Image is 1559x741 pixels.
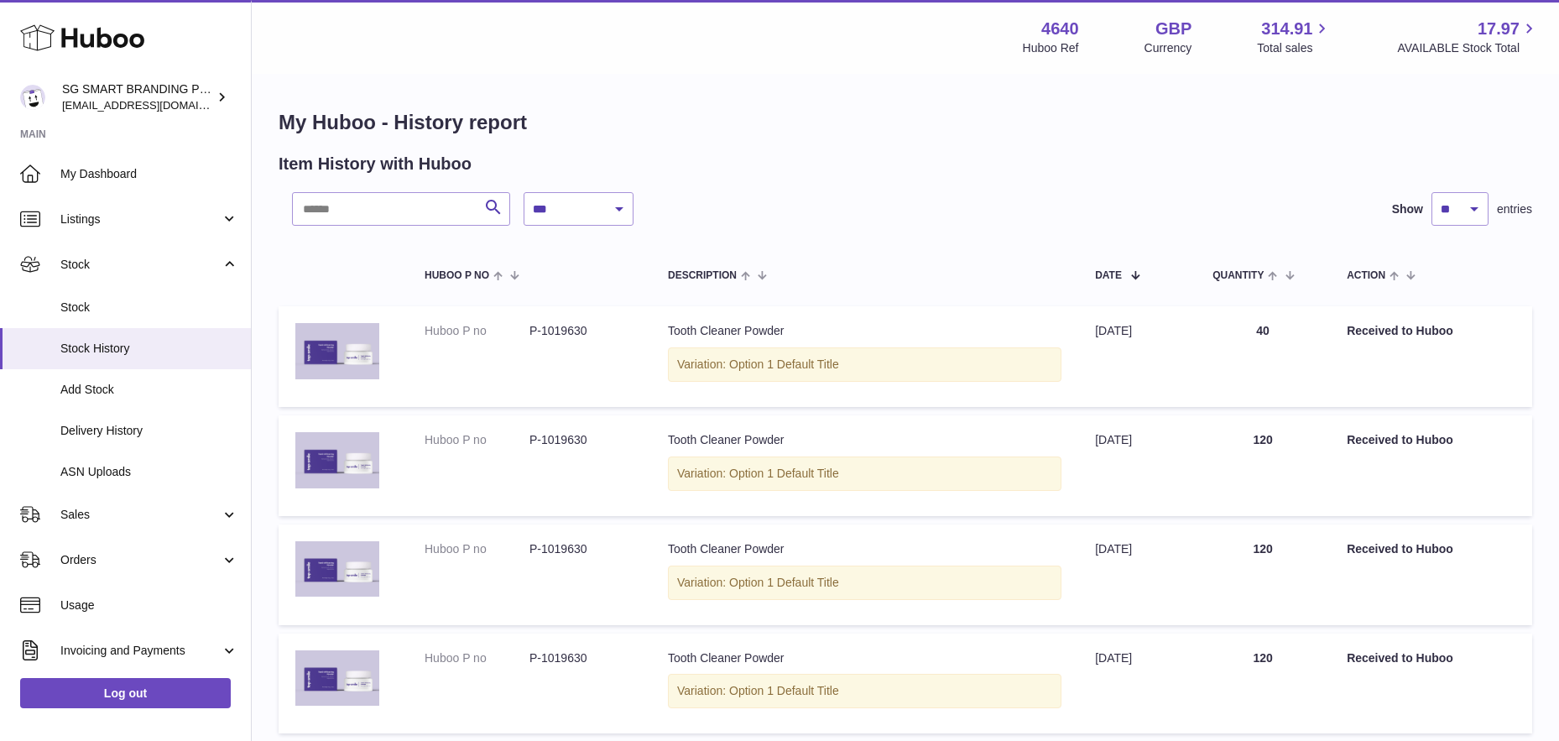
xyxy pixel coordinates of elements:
td: Tooth Cleaner Powder [651,415,1078,516]
span: Add Stock [60,382,238,398]
strong: Received to Huboo [1347,651,1453,665]
dd: P-1019630 [529,323,634,339]
td: 120 [1196,415,1330,516]
span: My Dashboard [60,166,238,182]
span: Action [1347,270,1385,281]
div: SG SMART BRANDING PTE. LTD. [62,81,213,113]
dt: Huboo P no [425,432,529,448]
span: Stock History [60,341,238,357]
span: Total sales [1257,40,1332,56]
img: mockupboxandjar_1_1.png [295,432,379,488]
span: [EMAIL_ADDRESS][DOMAIN_NAME] [62,98,247,112]
span: Quantity [1212,270,1264,281]
span: Delivery History [60,423,238,439]
td: Tooth Cleaner Powder [651,306,1078,407]
span: Description [668,270,737,281]
td: [DATE] [1078,415,1196,516]
dd: P-1019630 [529,650,634,666]
h2: Item History with Huboo [279,153,472,175]
dt: Huboo P no [425,650,529,666]
td: Tooth Cleaner Powder [651,524,1078,625]
span: AVAILABLE Stock Total [1397,40,1539,56]
td: [DATE] [1078,524,1196,625]
img: mockupboxandjar_1_1.png [295,323,379,379]
div: Variation: Option 1 Default Title [668,566,1061,600]
td: 120 [1196,524,1330,625]
span: Stock [60,300,238,316]
strong: Received to Huboo [1347,542,1453,556]
div: Variation: Option 1 Default Title [668,457,1061,491]
dd: P-1019630 [529,432,634,448]
img: uktopsmileshipping@gmail.com [20,85,45,110]
a: 314.91 Total sales [1257,18,1332,56]
span: ASN Uploads [60,464,238,480]
span: Usage [60,597,238,613]
h1: My Huboo - History report [279,109,1532,136]
strong: GBP [1155,18,1191,40]
strong: Received to Huboo [1347,324,1453,337]
dt: Huboo P no [425,541,529,557]
span: Stock [60,257,221,273]
div: Variation: Option 1 Default Title [668,674,1061,708]
span: entries [1497,201,1532,217]
span: Orders [60,552,221,568]
a: Log out [20,678,231,708]
span: 314.91 [1261,18,1312,40]
strong: Received to Huboo [1347,433,1453,446]
span: Invoicing and Payments [60,643,221,659]
strong: 4640 [1041,18,1079,40]
span: Sales [60,507,221,523]
span: Huboo P no [425,270,489,281]
label: Show [1392,201,1423,217]
span: Listings [60,211,221,227]
dd: P-1019630 [529,541,634,557]
img: mockupboxandjar_1_1.png [295,650,379,707]
div: Variation: Option 1 Default Title [668,347,1061,382]
td: Tooth Cleaner Powder [651,634,1078,734]
td: 40 [1196,306,1330,407]
td: [DATE] [1078,306,1196,407]
td: [DATE] [1078,634,1196,734]
div: Huboo Ref [1023,40,1079,56]
td: 120 [1196,634,1330,734]
a: 17.97 AVAILABLE Stock Total [1397,18,1539,56]
img: mockupboxandjar_1_1.png [295,541,379,597]
span: Date [1095,270,1122,281]
dt: Huboo P no [425,323,529,339]
span: 17.97 [1478,18,1520,40]
div: Currency [1144,40,1192,56]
